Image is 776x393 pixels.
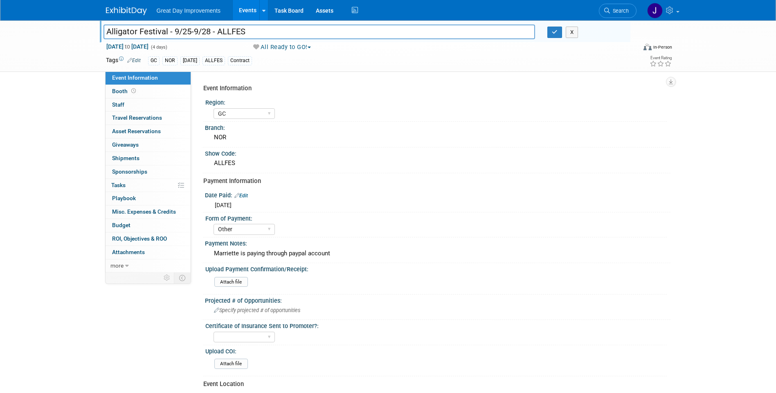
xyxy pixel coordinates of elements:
a: Playbook [106,192,191,205]
a: Sponsorships [106,165,191,179]
a: Attachments [106,246,191,259]
div: Projected # of Opportunities: [205,295,670,305]
span: Booth not reserved yet [130,88,137,94]
span: Attachments [112,249,145,255]
a: Booth [106,85,191,98]
a: Edit [127,58,141,63]
div: Form of Payment: [205,212,667,223]
a: Misc. Expenses & Credits [106,205,191,219]
a: Tasks [106,179,191,192]
img: Jennifer Hockstra [647,3,663,18]
div: Event Format [588,42,673,55]
td: Personalize Event Tab Strip [160,272,174,283]
div: NOR [162,56,178,65]
span: [DATE] [DATE] [106,43,149,50]
div: Marriette is paying through paypal account [211,247,664,260]
span: Giveaways [112,141,139,148]
a: Asset Reservations [106,125,191,138]
span: Staff [112,101,124,108]
td: Tags [106,56,141,65]
div: Payment Notes: [205,237,670,248]
span: Playbook [112,195,136,201]
span: Specify projected # of opportunities [214,307,300,313]
div: Branch: [205,122,670,132]
a: more [106,259,191,272]
span: ROI, Objectives & ROO [112,235,167,242]
div: In-Person [653,44,672,50]
div: GC [148,56,160,65]
span: Tasks [111,182,126,188]
div: ALLFES [202,56,225,65]
div: ALLFES [211,157,664,170]
span: Asset Reservations [112,128,161,134]
span: Great Day Improvements [157,7,220,14]
a: Travel Reservations [106,112,191,125]
a: Giveaways [106,138,191,152]
span: Booth [112,88,137,94]
div: Upload Payment Confirmation/Receipt: [205,263,667,273]
div: Event Rating [650,56,672,60]
div: NOR [211,131,664,144]
span: [DATE] [215,202,232,208]
div: Date Paid: [205,189,670,200]
span: Search [610,8,629,14]
span: Sponsorships [112,168,147,175]
div: Upload COI: [205,345,667,355]
div: Event Information [203,84,664,93]
span: Shipments [112,155,139,161]
span: more [110,262,124,269]
button: All Ready to GO! [250,43,314,51]
a: Staff [106,98,191,112]
a: Shipments [106,152,191,165]
a: ROI, Objectives & ROO [106,232,191,246]
div: Payment Information [203,177,664,185]
div: [DATE] [180,56,200,65]
img: ExhibitDay [106,7,147,15]
button: X [566,27,578,38]
div: Region: [205,96,667,107]
div: Certificate of Insurance Sent to Promoter?: [205,320,667,330]
span: Event Information [112,74,158,81]
img: Format-Inperson.png [643,44,652,50]
a: Edit [234,193,248,199]
span: (4 days) [150,45,167,50]
a: Search [599,4,637,18]
div: Contract [228,56,252,65]
div: Event Location [203,380,664,389]
span: Travel Reservations [112,114,162,121]
div: Show Code: [205,147,670,158]
td: Toggle Event Tabs [174,272,191,283]
a: Event Information [106,71,191,85]
span: Misc. Expenses & Credits [112,208,176,215]
span: Budget [112,222,130,228]
span: to [124,43,131,50]
a: Budget [106,219,191,232]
